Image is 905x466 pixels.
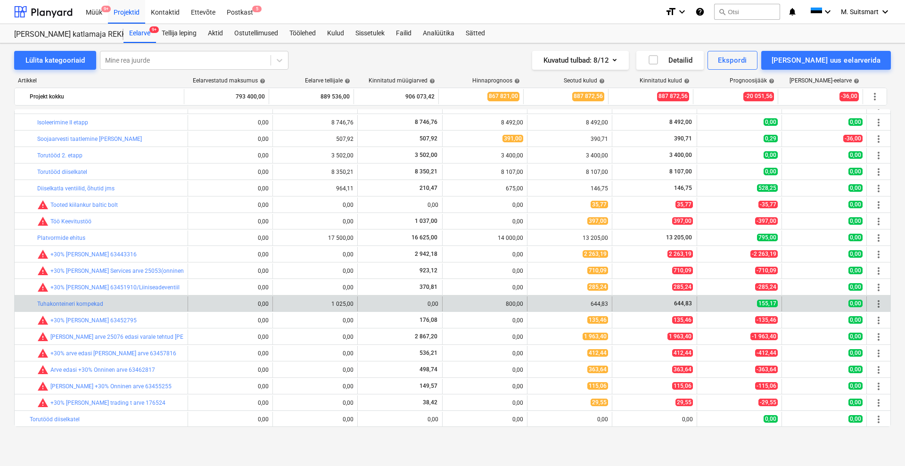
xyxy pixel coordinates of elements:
[277,136,354,142] div: 507,92
[419,267,438,274] span: 923,12
[668,119,693,125] span: 8 492,00
[50,218,91,225] a: Töö Keevitustöö
[446,218,523,225] div: 0,00
[672,366,693,373] span: 363,64
[790,77,859,84] div: [PERSON_NAME]-eelarve
[37,199,49,211] span: Seotud kulud ületavad prognoosi
[668,152,693,158] span: 3 400,00
[37,152,82,159] a: Torutööd 2. etapp
[156,24,202,43] a: Tellija leping
[591,201,608,208] span: 35,77
[37,364,49,376] span: Seotud kulud ületavad prognoosi
[37,265,49,277] span: Seotud kulud ületavad prognoosi
[321,24,350,43] a: Kulud
[422,399,438,406] span: 38,42
[192,350,269,357] div: 0,00
[277,202,354,208] div: 0,00
[848,118,863,126] span: 0,00
[277,350,354,357] div: 0,00
[839,92,859,101] span: -36,00
[446,119,523,126] div: 8 492,00
[277,169,354,175] div: 8 350,21
[192,251,269,258] div: 0,00
[848,316,863,324] span: 0,00
[472,77,520,84] div: Hinnaprognoos
[848,168,863,175] span: 0,00
[192,152,269,159] div: 0,00
[419,185,438,191] span: 210,47
[446,268,523,274] div: 0,00
[419,284,438,290] span: 370,81
[848,234,863,241] span: 0,00
[667,333,693,340] span: 1 963,40
[273,89,350,104] div: 889 536,00
[743,92,774,101] span: -20 051,56
[616,416,693,423] div: 0,00
[30,89,180,104] div: Projekt kokku
[446,251,523,258] div: 0,00
[682,78,690,84] span: help
[718,54,747,66] div: Ekspordi
[50,284,180,291] a: +30% [PERSON_NAME] 63451910/Liiniseadeventiil
[873,265,884,277] span: Rohkem tegevusi
[848,300,863,307] span: 0,00
[757,300,778,307] span: 155,17
[277,251,354,258] div: 0,00
[192,235,269,241] div: 0,00
[672,316,693,324] span: 135,46
[277,334,354,340] div: 0,00
[675,399,693,406] span: 29,55
[37,331,49,343] span: Seotud kulud ületavad prognoosi
[417,24,460,43] a: Analüütika
[587,366,608,373] span: 363,64
[277,400,354,406] div: 0,00
[446,383,523,390] div: 0,00
[764,415,778,423] span: 0,00
[848,250,863,258] span: 0,00
[640,77,690,84] div: Kinnitatud kulud
[531,235,608,241] div: 13 205,00
[587,349,608,357] span: 412,44
[390,24,417,43] a: Failid
[788,6,797,17] i: notifications
[668,168,693,175] span: 8 107,00
[676,6,688,17] i: keyboard_arrow_down
[192,218,269,225] div: 0,00
[873,199,884,211] span: Rohkem tegevusi
[873,249,884,260] span: Rohkem tegevusi
[446,334,523,340] div: 0,00
[755,267,778,274] span: -710,09
[192,185,269,192] div: 0,00
[880,6,891,17] i: keyboard_arrow_down
[192,284,269,291] div: 0,00
[192,202,269,208] div: 0,00
[848,415,863,423] span: 0,00
[718,8,726,16] span: search
[714,4,780,20] button: Otsi
[419,350,438,356] span: 536,21
[192,400,269,406] div: 0,00
[708,51,757,70] button: Ekspordi
[750,333,778,340] span: -1 963,40
[755,217,778,225] span: -397,00
[428,78,435,84] span: help
[873,117,884,128] span: Rohkem tegevusi
[123,24,156,43] a: Eelarve9+
[414,251,438,257] span: 2 942,18
[50,268,214,274] a: +30% [PERSON_NAME] Services arve 25053(onninen 63440070)
[873,364,884,376] span: Rohkem tegevusi
[772,54,880,66] div: [PERSON_NAME] uus eelarverida
[369,77,435,84] div: Kinnitatud müügiarved
[277,185,354,192] div: 964,11
[460,24,491,43] a: Sätted
[761,51,891,70] button: [PERSON_NAME] uus eelarverida
[414,168,438,175] span: 8 350,21
[583,250,608,258] span: 2 263,19
[37,249,49,260] span: Seotud kulud ületavad prognoosi
[192,119,269,126] div: 0,00
[277,367,354,373] div: 0,00
[673,135,693,142] span: 390,71
[672,382,693,390] span: 115,06
[446,416,523,423] div: 0,00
